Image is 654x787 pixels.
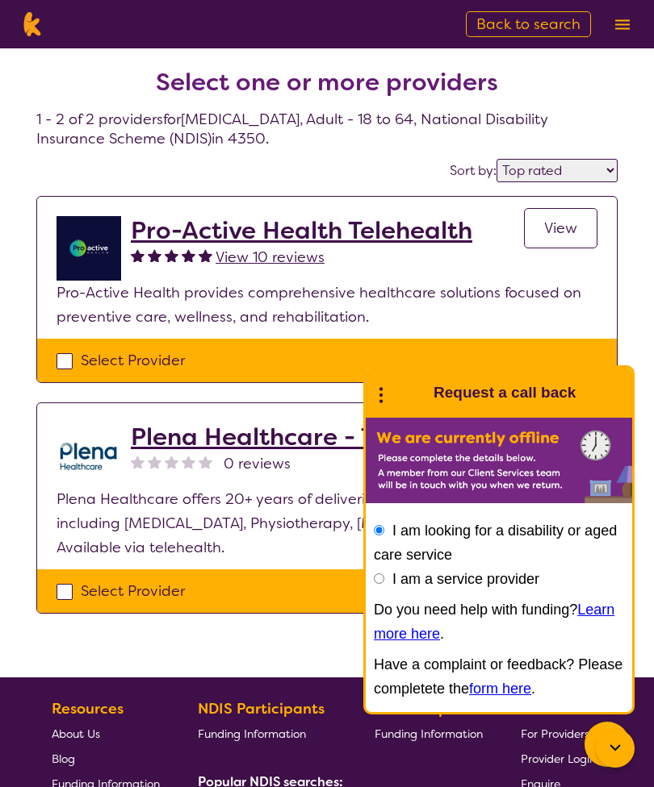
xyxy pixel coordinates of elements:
h2: Select one or more providers [156,68,498,97]
span: View 10 reviews [216,248,325,267]
img: Karista logo [19,12,44,36]
span: About Us [52,727,100,741]
h4: 1 - 2 of 2 providers for [MEDICAL_DATA] , Adult - 18 to 64 , National Disability Insurance Scheme... [36,29,618,148]
span: Back to search [476,15,581,34]
img: Karista [392,377,424,409]
img: ymlb0re46ukcwlkv50cv.png [57,216,121,281]
img: fullstar [148,248,161,262]
img: Karista offline chat form to request call back [366,418,632,503]
a: Blog [52,746,160,771]
img: nonereviewstar [199,455,212,468]
img: nonereviewstar [148,455,161,468]
img: nonereviewstar [165,455,178,468]
p: Plena Healthcare offers 20+ years of delivering mobile allied health services, including [MEDICAL... [57,487,597,560]
img: nonereviewstar [131,455,145,468]
label: I am a service provider [392,571,539,587]
a: Back to search [466,11,591,37]
a: Plena Healthcare - Telehealth [131,423,485,452]
a: Provider Login [521,746,596,771]
a: About Us [52,721,160,746]
b: NDIS Participants [198,699,325,718]
a: For Providers [521,721,596,746]
span: View [544,219,577,238]
a: View [524,208,597,248]
p: Pro-Active Health provides comprehensive healthcare solutions focused on preventive care, wellnes... [57,281,597,329]
span: Blog [52,752,75,766]
span: For Providers [521,727,589,741]
img: fullstar [131,248,145,262]
span: Funding Information [198,727,306,741]
img: fullstar [165,248,178,262]
img: nonereviewstar [182,455,195,468]
label: Sort by: [450,162,497,179]
a: form here [469,681,531,697]
span: 0 reviews [224,452,291,476]
a: Pro-Active Health Telehealth [131,216,472,245]
span: Provider Login [521,752,596,766]
img: qwv9egg5taowukv2xnze.png [57,423,121,487]
img: menu [615,19,630,30]
h1: Request a call back [434,381,576,405]
a: View 10 reviews [216,245,325,269]
p: Have a complaint or feedback? Please completete the . [374,652,624,701]
button: Channel Menu [585,722,630,767]
a: Funding Information [375,721,483,746]
img: fullstar [182,248,195,262]
img: fullstar [199,248,212,262]
label: I am looking for a disability or aged care service [374,523,617,563]
a: Funding Information [198,721,337,746]
b: Resources [52,699,124,718]
p: Do you need help with funding? . [374,598,624,646]
span: Funding Information [375,727,483,741]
